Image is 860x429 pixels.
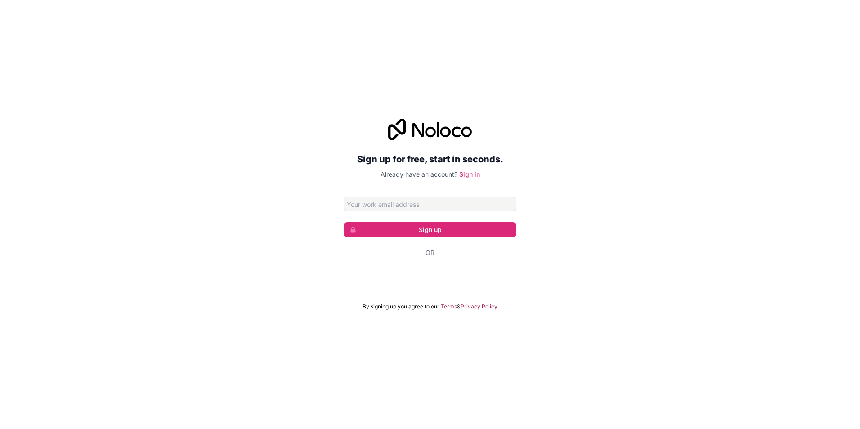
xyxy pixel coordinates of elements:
input: Email address [344,197,516,211]
a: Terms [441,303,457,310]
button: Sign up [344,222,516,237]
iframe: Botón de Acceder con Google [339,267,521,287]
a: Sign in [459,170,480,178]
h2: Sign up for free, start in seconds. [344,151,516,167]
span: Already have an account? [381,170,457,178]
span: By signing up you agree to our [363,303,439,310]
span: & [457,303,461,310]
a: Privacy Policy [461,303,497,310]
span: Or [426,248,434,257]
